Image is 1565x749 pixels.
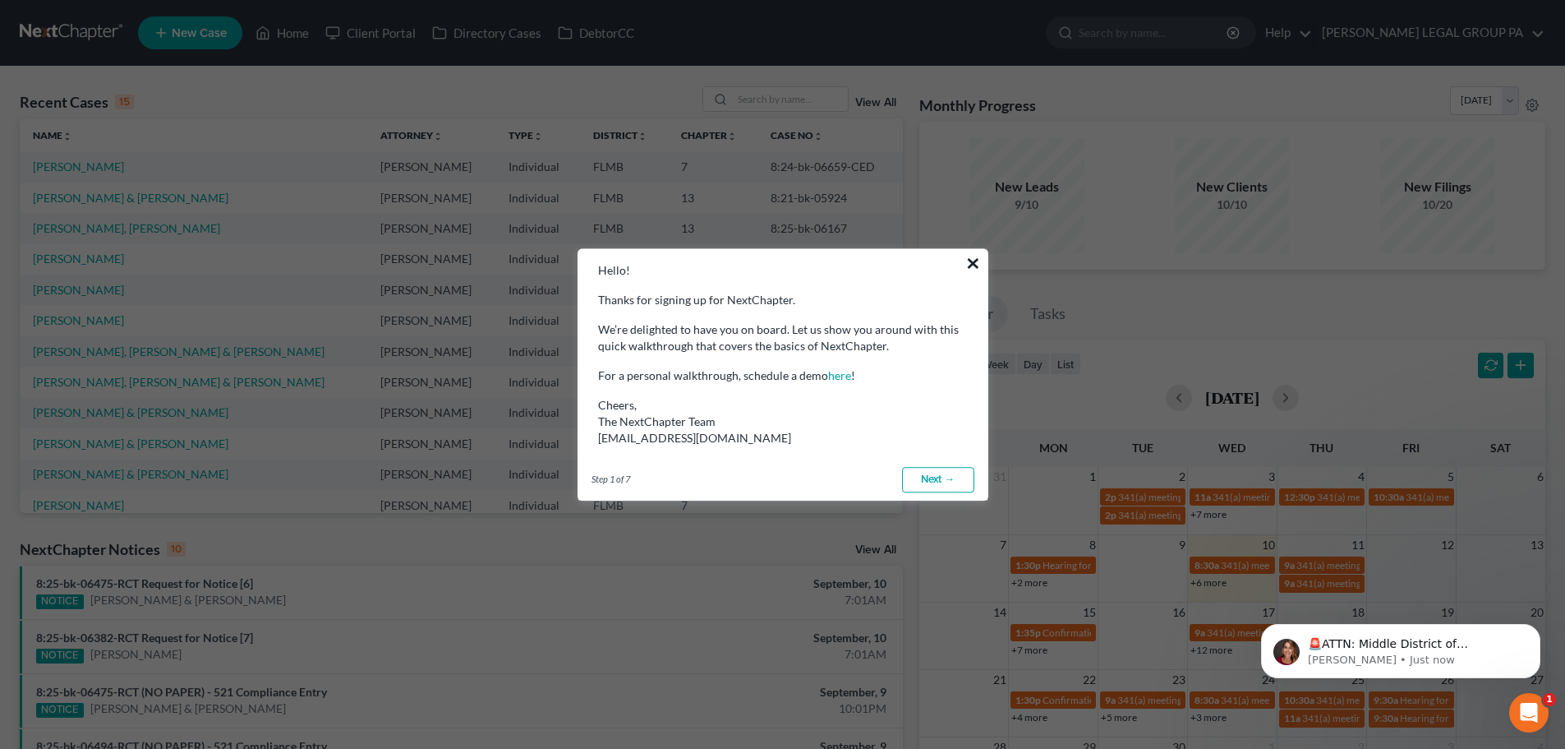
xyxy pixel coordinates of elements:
p: We’re delighted to have you on board. Let us show you around with this quick walkthrough that cov... [598,321,968,354]
p: For a personal walkthrough, schedule a demo ! [598,368,968,384]
p: Hello! [598,262,968,279]
div: The NextChapter Team [598,414,968,430]
span: 1 [1543,693,1556,706]
a: here [828,368,851,382]
p: Thanks for signing up for NextChapter. [598,292,968,308]
iframe: Intercom notifications message [1236,589,1565,705]
div: [EMAIL_ADDRESS][DOMAIN_NAME] [598,430,968,446]
iframe: Intercom live chat [1509,693,1549,733]
button: × [965,250,981,276]
a: Next → [902,467,974,493]
span: Step 1 of 7 [591,473,630,486]
div: Cheers, [598,397,968,446]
